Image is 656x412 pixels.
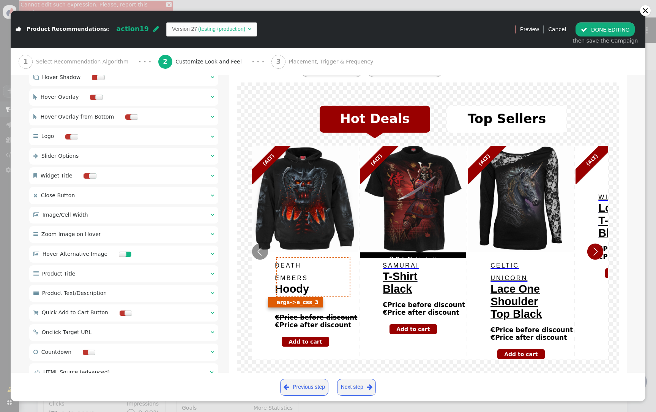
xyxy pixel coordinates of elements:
svg: Next [586,243,604,260]
span:  [107,173,112,178]
span: Product Title [42,271,76,277]
span: Placement, Trigger & Frequency [289,58,377,66]
a: DEATH EMBERS Hoody Black [275,258,309,307]
span: DEATH EMBERS [275,262,308,281]
svg: Previous [251,243,269,260]
span: Customize Look and Feel [175,58,245,66]
span:  [33,231,38,237]
a: 3 Placement, Trigger & Frequency [271,48,391,75]
span:  [211,74,214,80]
span:  [34,369,40,375]
a: Cancel [548,26,566,32]
strong: Only 8 [396,256,411,261]
span:  [211,349,214,355]
span: CELTIC UNICORN [490,262,527,281]
td: Version 27 [172,25,197,33]
a: Add to cart [389,324,437,334]
span:  [33,94,37,100]
span: SAMURAI [383,262,419,269]
span: args->a_css_3 [273,299,319,305]
span:  [33,212,39,217]
b: 3 [276,58,281,65]
span: Slider Options [41,153,79,159]
button: DONE EDITING [576,22,635,36]
span:  [33,349,38,355]
span:  [33,133,38,139]
span:  [114,94,118,100]
a: 1 Select Recommendation Algorithm · · · [19,48,158,75]
span:  [33,114,37,119]
span:  [33,173,37,178]
span:  [89,193,93,198]
span: Close Button [41,192,75,198]
span: Preview [520,25,539,33]
span: Countdown [41,349,71,355]
span: Hover Shadow [42,74,80,80]
span: Hoody Black [275,283,309,307]
a: SAMURAI T-Shirt Black [383,258,419,295]
span:  [211,193,214,198]
font: Add to cart [289,339,322,345]
font: Hot Deals [340,112,410,126]
span:  [211,212,214,217]
span:  [389,257,393,261]
a: 2 Customize Look and Feel · · · [158,48,271,75]
a: Next step [337,379,376,396]
span:  [33,251,39,257]
font: (ALT) [368,151,385,168]
span:  [106,330,110,335]
span: Product Text/Description [42,290,107,296]
span: action19 [116,25,148,33]
font: Add to cart [396,326,430,332]
font: €Price after discount [383,309,459,316]
span:  [211,310,214,315]
span: Logo [41,133,54,139]
span:  [211,290,214,296]
font: €Price after discount [275,321,351,329]
b: 2 [163,58,167,65]
font: €Price before discount [490,326,573,334]
a: Previous step [280,379,329,396]
span:  [211,94,214,100]
span: HTML Source (advanced) [43,369,110,375]
span:  [143,310,148,315]
font: Top Sellers [468,112,546,126]
font: (ALT) [584,151,601,168]
div: then save the Campaign [572,37,638,45]
span:  [89,133,94,139]
span:  [143,251,147,257]
span: Product Recommendations: [27,26,109,32]
span:  [248,26,251,32]
span: Hover Overlay from Bottom [41,114,114,120]
span: Lace One Shoulder Top Black [490,283,542,320]
font: (ALT) [476,151,493,168]
span:  [102,212,107,217]
td: (testing+production) [197,25,246,33]
span:  [211,134,214,139]
span:  [16,27,21,32]
span:  [93,153,97,158]
span:  [153,25,159,32]
font: Add to cart [504,351,538,357]
font: left in stock! [396,256,437,261]
font: €Price before discount [275,314,357,321]
span: Hover Overlay [41,94,79,100]
button: Hot Deals [320,106,430,133]
b: 1 [24,58,28,65]
span:  [33,74,39,80]
span:  [211,271,214,276]
span:  [33,153,38,158]
span:  [121,290,125,296]
span: Image/Cell Width [43,212,88,218]
span: Onclick Target URL [42,329,91,335]
a: Preview [520,22,539,36]
span: Hover Alternative Image [43,251,107,257]
button: Top Sellers [447,106,566,133]
span: Quick Add to Cart Button [42,309,108,315]
span:  [116,74,120,80]
span:  [367,382,372,392]
div: · · · [252,57,264,67]
span:  [149,114,154,119]
span: Widget Title [41,173,73,179]
a: CELTIC UNICORN Lace One Shoulder Top Black [490,258,542,320]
